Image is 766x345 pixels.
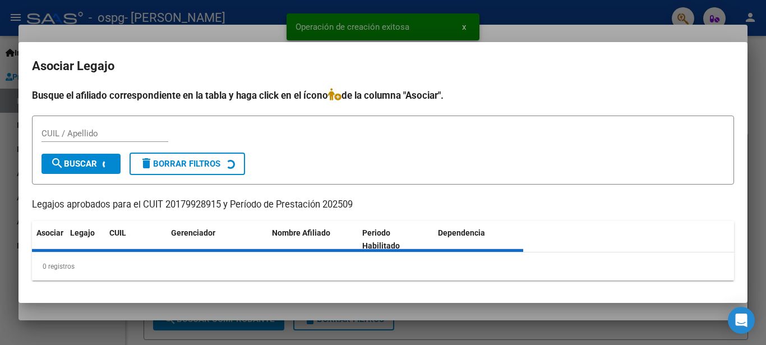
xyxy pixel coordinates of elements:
div: 0 registros [32,252,734,280]
span: Asociar [36,228,63,237]
datatable-header-cell: Legajo [66,221,105,258]
datatable-header-cell: Nombre Afiliado [267,221,358,258]
span: Legajo [70,228,95,237]
p: Legajos aprobados para el CUIT 20179928915 y Período de Prestación 202509 [32,198,734,212]
button: Borrar Filtros [130,153,245,175]
mat-icon: delete [140,157,153,170]
datatable-header-cell: Dependencia [433,221,524,258]
span: Nombre Afiliado [272,228,330,237]
span: Dependencia [438,228,485,237]
span: CUIL [109,228,126,237]
h2: Asociar Legajo [32,56,734,77]
span: Borrar Filtros [140,159,220,169]
datatable-header-cell: CUIL [105,221,167,258]
div: Open Intercom Messenger [728,307,755,334]
span: Buscar [50,159,97,169]
mat-icon: search [50,157,64,170]
datatable-header-cell: Gerenciador [167,221,267,258]
button: Buscar [41,154,121,174]
span: Periodo Habilitado [362,228,400,250]
datatable-header-cell: Asociar [32,221,66,258]
span: Gerenciador [171,228,215,237]
h4: Busque el afiliado correspondiente en la tabla y haga click en el ícono de la columna "Asociar". [32,88,734,103]
datatable-header-cell: Periodo Habilitado [358,221,433,258]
